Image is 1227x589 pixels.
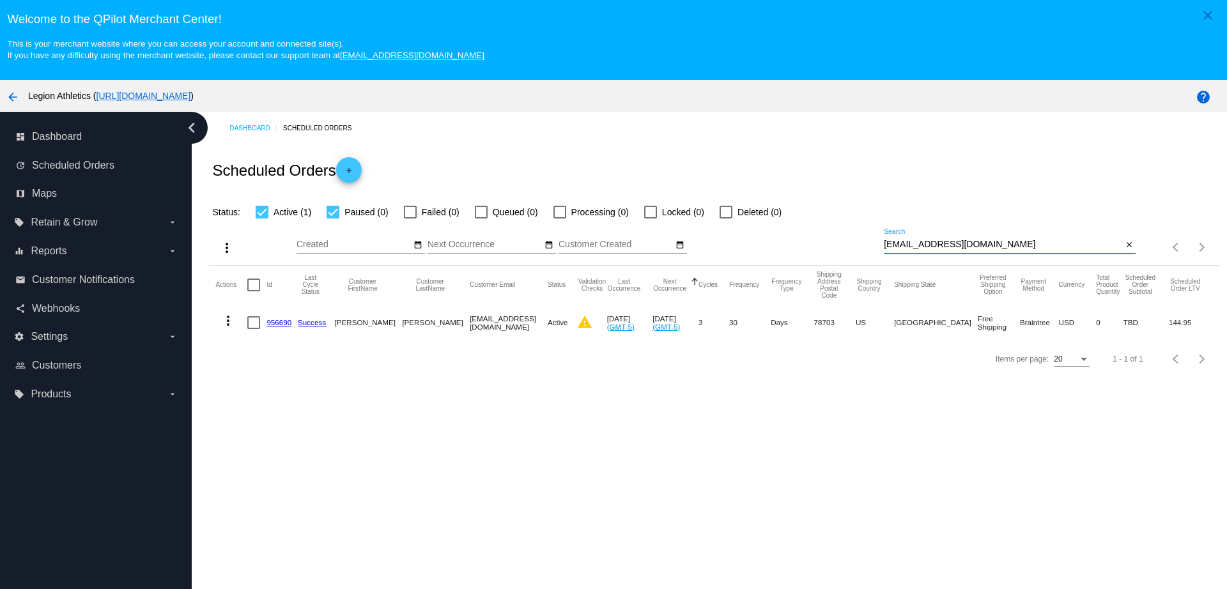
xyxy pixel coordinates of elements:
span: Retain & Grow [31,217,97,228]
span: Products [31,388,71,400]
a: (GMT-5) [607,323,635,331]
mat-icon: close [1200,8,1215,23]
mat-icon: arrow_back [5,89,20,105]
mat-icon: more_vert [220,313,236,328]
mat-cell: 78703 [814,304,856,341]
mat-header-cell: Actions [215,266,247,304]
button: Previous page [1164,346,1189,372]
mat-header-cell: Total Product Quantity [1096,266,1123,304]
i: chevron_left [181,118,202,138]
mat-icon: help [1196,89,1211,105]
span: Dashboard [32,131,82,142]
h3: Welcome to the QPilot Merchant Center! [7,12,1219,26]
mat-cell: 30 [729,304,771,341]
i: arrow_drop_down [167,332,178,342]
button: Change sorting for CustomerFirstName [335,278,391,292]
i: arrow_drop_down [167,217,178,227]
span: Processing (0) [571,204,629,220]
span: Active (1) [274,204,311,220]
a: map Maps [15,183,178,204]
input: Search [884,240,1122,250]
a: dashboard Dashboard [15,126,178,147]
i: email [15,275,26,285]
mat-icon: date_range [675,240,684,250]
span: Legion Athletics ( ) [28,91,194,101]
button: Change sorting for FrequencyType [771,278,802,292]
a: people_outline Customers [15,355,178,376]
button: Change sorting for ShippingState [894,281,936,289]
span: Scheduled Orders [32,160,114,171]
button: Change sorting for LastProcessingCycleId [298,274,323,295]
i: local_offer [14,217,24,227]
mat-cell: Free Shipping [978,304,1020,341]
mat-cell: [DATE] [607,304,653,341]
i: arrow_drop_down [167,246,178,256]
button: Clear [1122,238,1136,252]
span: Customer Notifications [32,274,135,286]
span: Failed (0) [422,204,459,220]
i: share [15,303,26,314]
a: (GMT-5) [652,323,680,331]
span: Webhooks [32,303,80,314]
mat-cell: [GEOGRAPHIC_DATA] [894,304,978,341]
div: Items per page: [996,355,1049,363]
i: equalizer [14,246,24,256]
small: This is your merchant website where you can access your account and connected site(s). If you hav... [7,39,484,60]
a: share Webhooks [15,298,178,319]
mat-icon: add [341,166,357,181]
span: Locked (0) [662,204,704,220]
span: Settings [31,331,68,342]
mat-cell: [EMAIL_ADDRESS][DOMAIN_NAME] [470,304,548,341]
span: Deleted (0) [737,204,782,220]
button: Change sorting for CustomerEmail [470,281,515,289]
mat-cell: TBD [1123,304,1169,341]
mat-icon: close [1125,240,1134,250]
span: Paused (0) [344,204,388,220]
i: dashboard [15,132,26,142]
button: Next page [1189,234,1215,260]
button: Change sorting for NextOccurrenceUtc [652,278,687,292]
button: Change sorting for PreferredShippingOption [978,274,1008,295]
button: Change sorting for Status [548,281,566,289]
a: [URL][DOMAIN_NAME] [96,91,191,101]
span: Queued (0) [493,204,538,220]
i: people_outline [15,360,26,371]
mat-icon: warning [577,314,592,330]
mat-icon: date_range [544,240,553,250]
input: Next Occurrence [428,240,543,250]
input: Created [297,240,412,250]
a: update Scheduled Orders [15,155,178,176]
h2: Scheduled Orders [212,157,361,183]
i: update [15,160,26,171]
button: Change sorting for Id [266,281,272,289]
span: Reports [31,245,66,257]
button: Change sorting for LifetimeValue [1169,278,1202,292]
a: Scheduled Orders [283,118,363,138]
mat-cell: [PERSON_NAME] [335,304,403,341]
mat-cell: 3 [698,304,729,341]
i: settings [14,332,24,342]
mat-cell: USD [1059,304,1097,341]
span: Active [548,318,568,326]
button: Previous page [1164,234,1189,260]
a: [EMAIL_ADDRESS][DOMAIN_NAME] [340,50,484,60]
mat-cell: Days [771,304,814,341]
a: email Customer Notifications [15,270,178,290]
span: Status: [212,207,240,217]
button: Change sorting for Cycles [698,281,718,289]
mat-header-cell: Validation Checks [577,266,606,304]
mat-cell: [PERSON_NAME] [402,304,470,341]
a: 956690 [266,318,291,326]
mat-cell: [DATE] [652,304,698,341]
input: Customer Created [559,240,674,250]
mat-select: Items per page: [1054,355,1090,364]
a: Dashboard [229,118,283,138]
button: Change sorting for CurrencyIso [1059,281,1085,289]
i: local_offer [14,389,24,399]
button: Change sorting for CustomerLastName [402,278,458,292]
mat-cell: 0 [1096,304,1123,341]
button: Change sorting for PaymentMethod.Type [1020,278,1047,292]
mat-icon: date_range [413,240,422,250]
mat-cell: Braintree [1020,304,1059,341]
button: Next page [1189,346,1215,372]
